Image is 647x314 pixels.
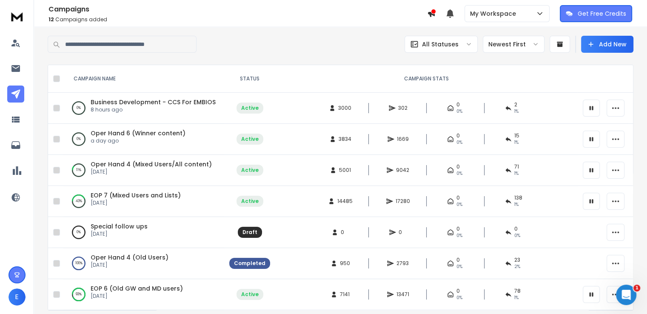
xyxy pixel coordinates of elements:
span: 1 % [514,170,519,177]
td: 100%Oper Hand 4 (Old Users)[DATE] [63,248,224,279]
a: Oper Hand 6 (Winner content) [91,129,185,137]
span: 1 % [514,294,519,301]
p: 0 % [77,135,81,143]
span: 5001 [339,167,351,174]
p: 100 % [75,259,83,268]
th: CAMPAIGN NAME [63,65,224,93]
span: 0 [456,163,460,170]
h1: Campaigns [48,4,427,14]
span: 950 [340,260,350,267]
button: Newest First [483,36,544,53]
span: 0 [456,194,460,201]
span: 0% [456,294,462,301]
p: Get Free Credits [578,9,626,18]
span: 17280 [396,198,410,205]
td: 0%Oper Hand 6 (Winner content)a day ago [63,124,224,155]
span: 7141 [340,291,350,298]
span: 0% [456,263,462,270]
span: 1 % [514,201,519,208]
span: 1 [633,285,640,291]
span: 0% [456,170,462,177]
span: 302 [398,105,408,111]
span: 71 [514,163,519,170]
iframe: Intercom live chat [616,285,636,305]
th: STATUS [224,65,275,93]
p: All Statuses [422,40,459,49]
span: 0 [456,132,460,139]
p: My Workspace [470,9,519,18]
div: Active [241,291,259,298]
p: 8 hours ago [91,106,216,113]
a: EOP 7 (Mixed Users and Lists) [91,191,181,200]
span: 2793 [396,260,409,267]
div: Active [241,198,259,205]
span: 1669 [397,136,409,143]
span: 14485 [337,198,353,205]
span: 2 % [514,263,520,270]
p: 93 % [76,290,82,299]
span: 0% [456,108,462,115]
span: 78 [514,288,521,294]
span: 2 [514,101,517,108]
span: 15 [514,132,519,139]
span: 0% [514,232,520,239]
span: 3834 [339,136,351,143]
a: Oper Hand 4 (Mixed Users/All content) [91,160,212,168]
span: 0 [456,226,460,232]
span: 0% [456,139,462,146]
span: 0 [456,288,460,294]
p: a day ago [91,137,185,144]
span: 3000 [338,105,351,111]
span: 0% [456,201,462,208]
p: [DATE] [91,231,148,237]
td: 0%Business Development - CCS For EMBIOS8 hours ago [63,93,224,124]
span: 0 [341,229,349,236]
td: 93%EOP 6 (Old GW and MD users)[DATE] [63,279,224,310]
span: 9042 [396,167,409,174]
button: E [9,288,26,305]
td: 11%Oper Hand 4 (Mixed Users/All content)[DATE] [63,155,224,186]
button: Get Free Credits [560,5,632,22]
div: Active [241,136,259,143]
th: CAMPAIGN STATS [275,65,578,93]
span: 23 [514,257,520,263]
span: 0% [456,232,462,239]
p: 11 % [76,166,81,174]
span: 1 % [514,139,519,146]
p: [DATE] [91,262,168,268]
a: Oper Hand 4 (Old Users) [91,253,168,262]
p: Campaigns added [48,16,427,23]
span: 0 [514,226,518,232]
span: 12 [48,16,54,23]
p: 0 % [77,104,81,112]
p: 0 % [77,228,81,237]
span: 1 % [514,108,519,115]
a: Special follow ups [91,222,148,231]
img: logo [9,9,26,24]
p: 43 % [76,197,82,206]
a: Business Development - CCS For EMBIOS [91,98,216,106]
a: EOP 6 (Old GW and MD users) [91,284,183,293]
td: 43%EOP 7 (Mixed Users and Lists)[DATE] [63,186,224,217]
span: 0 [399,229,407,236]
button: Add New [581,36,633,53]
p: [DATE] [91,293,183,300]
div: Draft [242,229,257,236]
span: 0 [456,101,460,108]
div: Active [241,167,259,174]
span: 138 [514,194,522,201]
td: 0%Special follow ups[DATE] [63,217,224,248]
p: [DATE] [91,168,212,175]
div: Active [241,105,259,111]
span: 13471 [396,291,409,298]
p: [DATE] [91,200,181,206]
